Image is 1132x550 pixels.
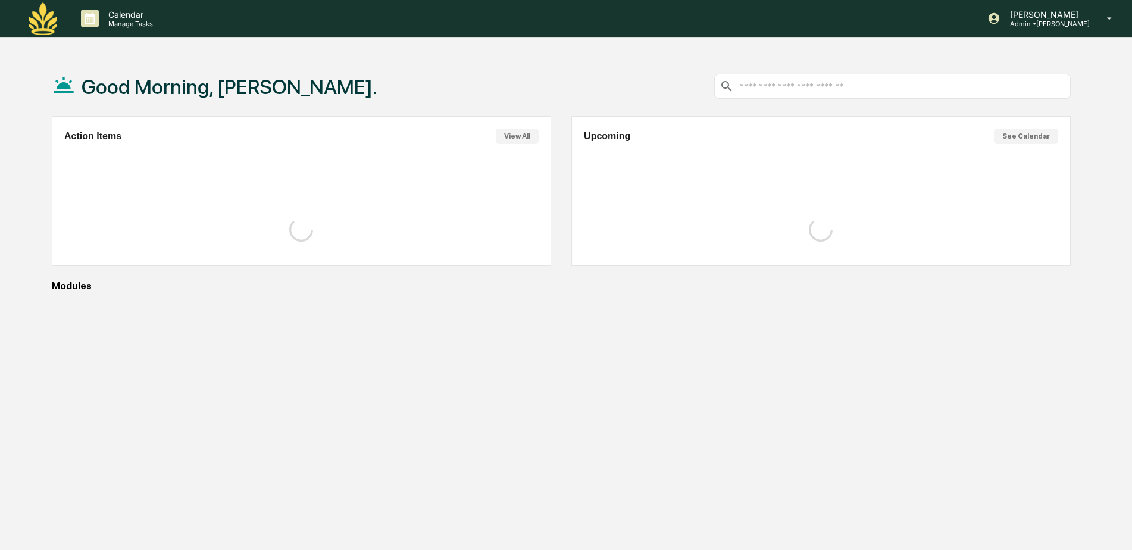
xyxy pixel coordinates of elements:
[1000,10,1090,20] p: [PERSON_NAME]
[496,129,539,144] button: View All
[994,129,1058,144] button: See Calendar
[82,75,377,99] h1: Good Morning, [PERSON_NAME].
[99,10,159,20] p: Calendar
[29,2,57,35] img: logo
[52,280,1071,292] div: Modules
[99,20,159,28] p: Manage Tasks
[584,131,630,142] h2: Upcoming
[1000,20,1090,28] p: Admin • [PERSON_NAME]
[64,131,121,142] h2: Action Items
